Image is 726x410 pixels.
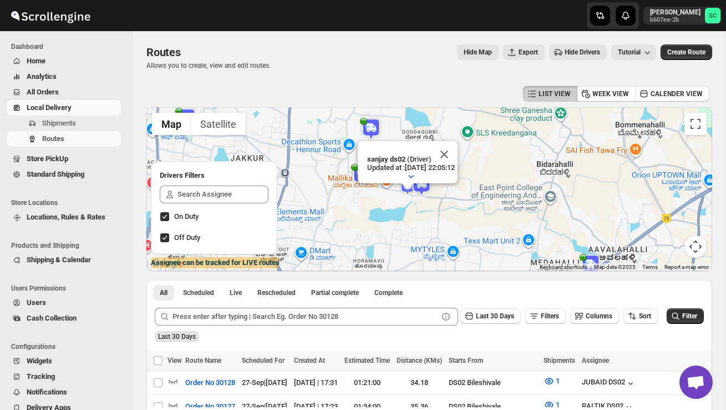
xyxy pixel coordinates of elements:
[27,57,45,65] span: Home
[618,48,641,56] span: Tutorial
[367,155,455,163] p: (Driver)
[191,113,246,135] button: Show satellite imagery
[7,369,121,384] button: Tracking
[146,46,181,59] span: Routes
[153,285,174,301] button: All routes
[27,213,105,221] span: Locations, Rules & Rates
[7,53,121,69] button: Home
[167,357,182,364] span: View
[11,198,125,207] span: Store Locations
[523,86,577,102] button: LIST VIEW
[7,384,121,400] button: Notifications
[431,141,458,168] button: Close
[667,48,705,57] span: Create Route
[146,61,271,70] p: Allows you to create, view and edit routes.
[344,377,390,388] div: 01:21:00
[586,312,612,320] span: Columns
[679,366,713,399] div: Open chat
[7,84,121,100] button: All Orders
[650,17,700,23] p: b607ea-2b
[27,170,84,178] span: Standard Shipping
[9,2,92,29] img: ScrollEngine
[27,72,57,81] span: Analytics
[549,44,607,60] button: Hide Drivers
[27,298,46,307] span: Users
[367,163,455,172] p: Updated at : [DATE] 22:05:12
[539,89,571,98] span: LIST VIEW
[242,357,285,364] span: Scheduled For
[179,374,242,392] button: Order No 30128
[582,378,636,389] button: JUBAID DS02
[185,357,221,364] span: Route Name
[639,312,651,320] span: Sort
[294,357,325,364] span: Created At
[42,119,76,127] span: Shipments
[623,308,658,324] button: Sort
[27,103,72,112] span: Local Delivery
[577,86,636,102] button: WEEK VIEW
[544,357,575,364] span: Shipments
[149,257,186,271] img: Google
[27,357,52,365] span: Widgets
[27,88,59,96] span: All Orders
[705,8,720,23] span: Sanjay chetri
[7,131,121,147] button: Routes
[519,48,538,57] span: Export
[464,48,492,57] span: Hide Map
[397,357,442,364] span: Distance (KMs)
[149,257,186,271] a: Open this area in Google Maps (opens a new window)
[397,377,442,388] div: 34.18
[449,357,483,364] span: Starts From
[27,372,55,381] span: Tracking
[374,288,403,297] span: Complete
[7,311,121,326] button: Cash Collection
[565,48,600,57] span: Hide Drivers
[7,209,121,225] button: Locations, Rules & Rates
[709,12,717,19] text: SC
[664,264,709,270] a: Report a map error
[160,288,167,297] span: All
[174,212,199,221] span: On Duty
[476,312,514,320] span: Last 30 Days
[460,308,521,324] button: Last 30 Days
[151,257,280,268] label: Assignee can be tracked for LIVE routes
[684,236,707,258] button: Map camera controls
[172,308,438,326] input: Press enter after typing | Search Eg. Order No 30128
[592,89,629,98] span: WEEK VIEW
[541,312,559,320] span: Filters
[158,333,196,341] span: Last 30 Days
[449,377,537,388] div: DS02 Bileshivale
[7,69,121,84] button: Analytics
[582,357,609,364] span: Assignee
[11,284,125,293] span: Users Permissions
[540,263,587,271] button: Keyboard shortcuts
[556,401,560,409] span: 1
[556,377,560,385] span: 1
[594,264,636,270] span: Map data ©2025
[11,342,125,351] span: Configurations
[570,308,619,324] button: Columns
[177,186,268,203] input: Search Assignee
[611,44,656,60] button: Tutorial
[7,353,121,369] button: Widgets
[27,256,91,264] span: Shipping & Calendar
[183,288,214,297] span: Scheduled
[651,89,703,98] span: CALENDER VIEW
[642,264,658,270] a: Terms (opens in new tab)
[7,116,121,131] button: Shipments
[525,308,566,324] button: Filters
[11,241,125,250] span: Products and Shipping
[635,86,709,102] button: CALENDER VIEW
[7,252,121,268] button: Shipping & Calendar
[152,113,191,135] button: Show street map
[311,288,359,297] span: Partial complete
[185,377,235,388] span: Order No 30128
[503,44,545,60] button: Export
[7,295,121,311] button: Users
[682,312,697,320] span: Filter
[174,233,200,242] span: Off Duty
[344,357,390,364] span: Estimated Time
[242,378,287,387] span: 27-Sep | [DATE]
[367,155,405,163] b: sanjay ds02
